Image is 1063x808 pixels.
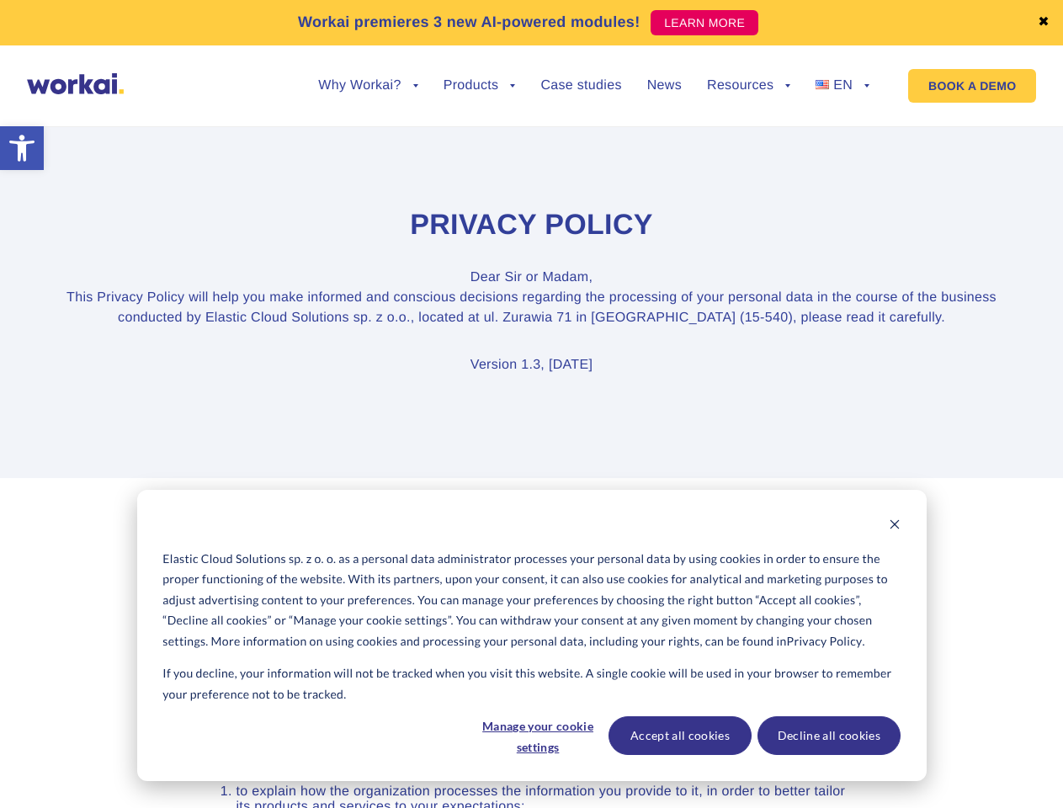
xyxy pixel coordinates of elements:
span: EN [833,78,853,93]
a: BOOK A DEMO [908,69,1036,103]
a: LEARN MORE [651,10,758,35]
p: Elastic Cloud Solutions sp. z o. o. as a personal data administrator processes your personal data... [162,549,900,652]
p: Dear Sir or Madam, This Privacy Policy will help you make informed and conscious decisions regard... [65,268,999,328]
a: News [647,79,682,93]
p: If you decline, your information will not be tracked when you visit this website. A single cookie... [162,663,900,704]
p: Workai premieres 3 new AI-powered modules! [298,11,640,34]
a: ✖ [1038,16,1050,29]
a: Why Workai? [318,79,417,93]
button: Accept all cookies [609,716,752,755]
a: Resources [707,79,790,93]
p: Version 1.3, [DATE] [65,355,999,375]
a: Privacy Policy [787,631,863,652]
button: Dismiss cookie banner [889,516,901,537]
button: Manage your cookie settings [473,716,603,755]
div: Cookie banner [137,490,927,781]
button: Decline all cookies [757,716,901,755]
a: Case studies [540,79,621,93]
a: Products [444,79,516,93]
h1: Privacy Policy [65,206,999,245]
